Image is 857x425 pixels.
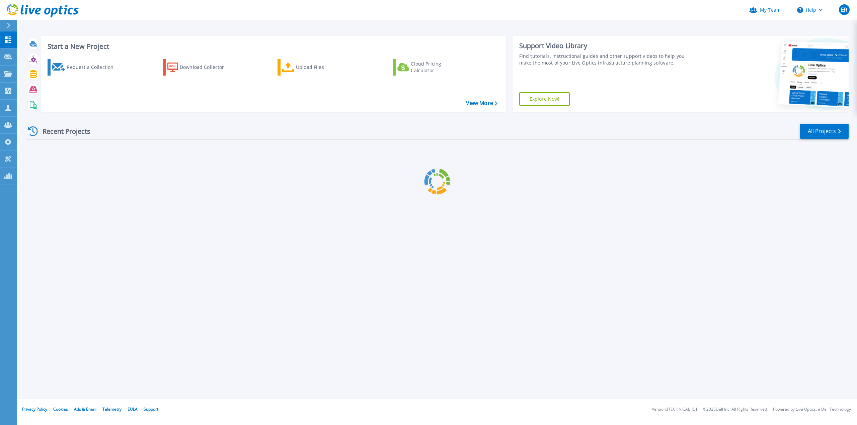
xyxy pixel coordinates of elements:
div: Cloud Pricing Calculator [411,61,464,74]
a: Privacy Policy [22,406,47,412]
a: Upload Files [278,59,352,76]
a: EULA [128,406,138,412]
a: Cookies [53,406,68,412]
div: Upload Files [296,61,349,74]
div: Support Video Library [519,41,693,50]
h3: Start a New Project [48,43,497,50]
li: Version: [TECHNICAL_ID] [652,407,697,412]
a: View More [466,100,497,106]
a: Explore Now! [519,92,570,106]
div: Download Collector [180,61,233,74]
a: Ads & Email [74,406,96,412]
a: Request a Collection [48,59,122,76]
li: © 2025 Dell Inc. All Rights Reserved [703,407,767,412]
span: ER [841,7,847,12]
div: Request a Collection [67,61,120,74]
a: Support [144,406,158,412]
a: Telemetry [102,406,122,412]
li: Powered by Live Optics, a Dell Technology [773,407,851,412]
div: Find tutorials, instructional guides and other support videos to help you make the most of your L... [519,53,693,66]
a: Download Collector [163,59,237,76]
a: All Projects [800,124,849,139]
div: Recent Projects [26,123,99,139]
a: Cloud Pricing Calculator [393,59,467,76]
